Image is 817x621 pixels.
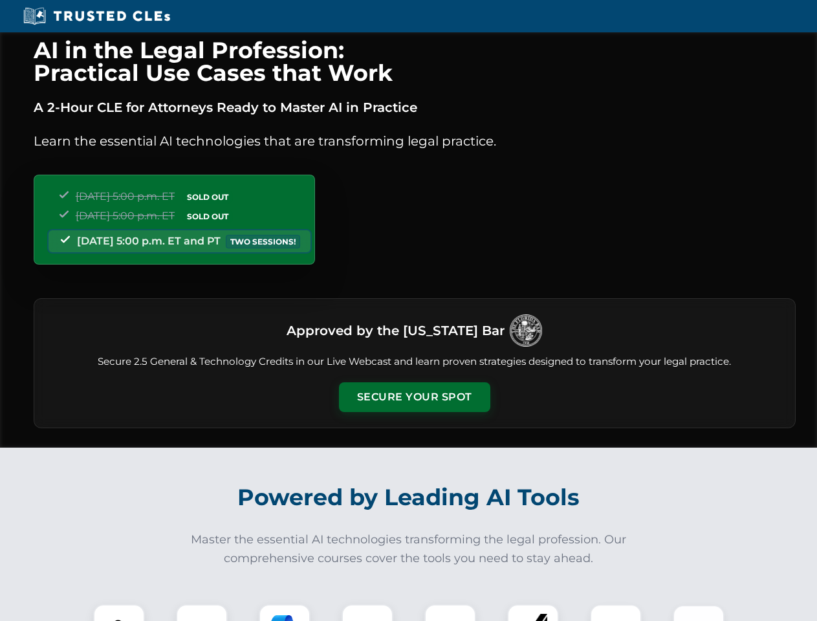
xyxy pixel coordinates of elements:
img: Logo [510,314,542,347]
p: Learn the essential AI technologies that are transforming legal practice. [34,131,796,151]
p: Secure 2.5 General & Technology Credits in our Live Webcast and learn proven strategies designed ... [50,354,779,369]
span: [DATE] 5:00 p.m. ET [76,210,175,222]
p: A 2-Hour CLE for Attorneys Ready to Master AI in Practice [34,97,796,118]
button: Secure Your Spot [339,382,490,412]
span: SOLD OUT [182,210,233,223]
h1: AI in the Legal Profession: Practical Use Cases that Work [34,39,796,84]
img: Trusted CLEs [19,6,174,26]
span: [DATE] 5:00 p.m. ET [76,190,175,202]
p: Master the essential AI technologies transforming the legal profession. Our comprehensive courses... [182,530,635,568]
span: SOLD OUT [182,190,233,204]
h3: Approved by the [US_STATE] Bar [287,319,505,342]
h2: Powered by Leading AI Tools [50,475,767,520]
